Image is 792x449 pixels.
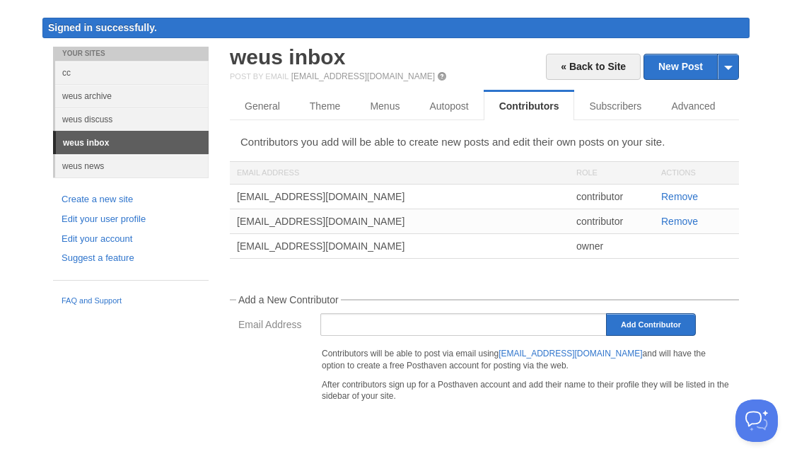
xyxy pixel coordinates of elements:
div: Actions [654,162,739,184]
a: [EMAIL_ADDRESS][DOMAIN_NAME] [499,349,642,358]
div: Email Address [230,162,569,184]
a: Suggest a feature [62,251,200,266]
div: contributor [569,209,654,233]
a: Subscribers [574,92,656,120]
div: [EMAIL_ADDRESS][DOMAIN_NAME] [230,234,569,258]
div: Signed in successfully. [42,18,750,38]
a: weus inbox [230,45,345,69]
a: Edit your account [62,232,200,247]
li: Your Sites [53,47,209,61]
a: Contributors [484,92,575,120]
a: New Post [644,54,738,79]
a: [EMAIL_ADDRESS][DOMAIN_NAME] [291,71,435,81]
a: Remove [661,216,698,227]
div: [EMAIL_ADDRESS][DOMAIN_NAME] [230,209,569,233]
label: Email Address [238,320,320,333]
div: owner [569,234,654,258]
a: « Back to Site [546,54,641,80]
a: cc [55,61,209,84]
a: Autopost [414,92,483,120]
span: Post by Email [230,72,289,81]
a: Advanced [656,92,730,120]
input: Add Contributor [606,313,696,336]
p: Contributors you add will be able to create new posts and edit their own posts on your site. [240,134,728,149]
a: Remove [661,191,698,202]
iframe: Help Scout Beacon - Open [735,400,778,442]
legend: Add a New Contributor [236,295,341,305]
a: FAQ and Support [62,295,200,308]
div: contributor [569,185,654,209]
p: Contributors will be able to post via email using and will have the option to create a free Posth... [322,348,730,372]
a: weus inbox [56,132,209,154]
a: weus archive [55,84,209,107]
a: Theme [295,92,356,120]
a: Menus [355,92,414,120]
div: [EMAIL_ADDRESS][DOMAIN_NAME] [230,185,569,209]
a: weus news [55,154,209,177]
div: Role [569,162,654,184]
a: General [230,92,295,120]
a: weus discuss [55,107,209,131]
a: Create a new site [62,192,200,207]
p: After contributors sign up for a Posthaven account and add their name to their profile they will ... [322,379,730,403]
a: Edit your user profile [62,212,200,227]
